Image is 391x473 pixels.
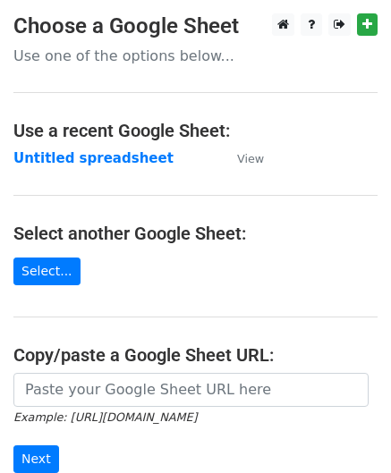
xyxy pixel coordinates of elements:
h3: Choose a Google Sheet [13,13,378,39]
small: View [237,152,264,165]
h4: Copy/paste a Google Sheet URL: [13,344,378,366]
h4: Select another Google Sheet: [13,223,378,244]
p: Use one of the options below... [13,46,378,65]
a: View [219,150,264,166]
h4: Use a recent Google Sheet: [13,120,378,141]
input: Next [13,445,59,473]
a: Untitled spreadsheet [13,150,174,166]
small: Example: [URL][DOMAIN_NAME] [13,410,197,424]
a: Select... [13,258,81,285]
input: Paste your Google Sheet URL here [13,373,369,407]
